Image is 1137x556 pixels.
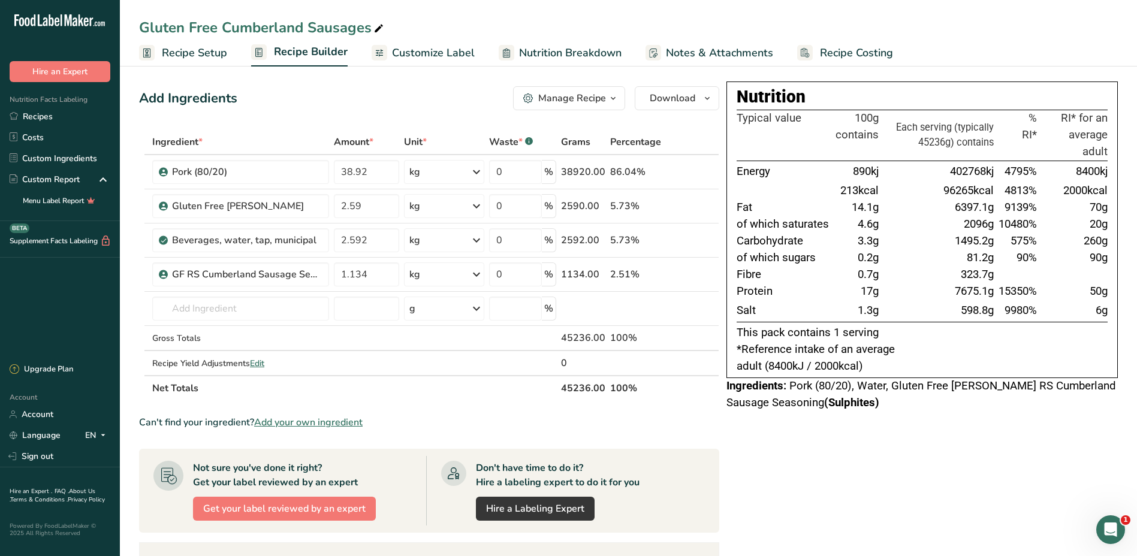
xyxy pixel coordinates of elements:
[635,86,719,110] button: Download
[666,45,773,61] span: Notes & Attachments
[561,233,605,247] div: 2592.00
[561,356,605,370] div: 0
[1005,184,1037,197] span: 4813%
[10,223,29,233] div: BETA
[610,331,662,345] div: 100%
[139,40,227,67] a: Recipe Setup
[1005,201,1037,214] span: 9139%
[561,135,590,149] span: Grams
[726,379,786,392] span: Ingredients:
[513,86,625,110] button: Manage Recipe
[737,300,833,322] td: Salt
[858,234,879,247] span: 3.3g
[650,91,695,105] span: Download
[833,110,881,161] th: 100g contains
[409,267,420,282] div: kg
[1039,183,1108,200] td: 2000kcal
[10,173,80,186] div: Custom Report
[538,91,606,105] div: Manage Recipe
[610,267,662,282] div: 2.51%
[861,285,879,298] span: 17g
[955,201,994,214] span: 6397.1g
[726,379,1116,409] span: Pork (80/20), Water, Gluten Free [PERSON_NAME] RS Cumberland Sausage Seasoning
[559,375,608,400] th: 45236.00
[881,110,996,161] th: Each serving (typically 45236g) contains
[858,304,879,317] span: 1.3g
[853,165,879,178] span: 890kj
[1011,234,1037,247] span: 575%
[955,234,994,247] span: 1495.2g
[737,233,833,250] td: Carbohydrate
[152,357,329,370] div: Recipe Yield Adjustments
[476,497,595,521] a: Hire a Labeling Expert
[193,497,376,521] button: Get your label reviewed by an expert
[152,332,329,345] div: Gross Totals
[964,217,994,231] span: 2096g
[1061,111,1108,158] span: RI* for an average adult
[858,251,879,264] span: 0.2g
[1121,515,1130,525] span: 1
[1096,515,1125,544] iframe: Intercom live chat
[967,251,994,264] span: 81.2g
[1039,233,1108,250] td: 260g
[955,285,994,298] span: 7675.1g
[1005,165,1037,178] span: 4795%
[250,358,264,369] span: Edit
[489,135,533,149] div: Waste
[172,267,322,282] div: GF RS Cumberland Sausage Seasoning
[150,375,559,400] th: Net Totals
[561,331,605,345] div: 45236.00
[404,135,427,149] span: Unit
[608,375,665,400] th: 100%
[334,135,373,149] span: Amount
[561,199,605,213] div: 2590.00
[139,415,719,430] div: Can't find your ingredient?
[737,343,895,373] span: *Reference intake of an average adult (8400kJ / 2000kcal)
[152,297,329,321] input: Add Ingredient
[797,40,893,67] a: Recipe Costing
[10,487,95,504] a: About Us .
[1039,200,1108,216] td: 70g
[737,267,833,283] td: Fibre
[852,201,879,214] span: 14.1g
[737,161,833,182] td: Energy
[1039,161,1108,182] td: 8400kj
[737,250,833,267] td: of which sugars
[55,487,69,495] a: FAQ .
[737,216,833,233] td: of which saturates
[737,200,833,216] td: Fat
[10,487,52,495] a: Hire an Expert .
[152,135,203,149] span: Ingredient
[1039,216,1108,233] td: 20g
[251,38,348,67] a: Recipe Builder
[1017,251,1037,264] span: 90%
[943,184,994,197] span: 96265kcal
[610,199,662,213] div: 5.73%
[519,45,622,61] span: Nutrition Breakdown
[858,217,879,231] span: 4.6g
[961,304,994,317] span: 598.8g
[392,45,475,61] span: Customize Label
[999,285,1037,298] span: 15350%
[476,461,640,489] div: Don't have time to do it? Hire a labeling expert to do it for you
[372,40,475,67] a: Customize Label
[840,184,879,197] span: 213kcal
[172,199,322,213] div: Gluten Free [PERSON_NAME]
[203,501,366,516] span: Get your label reviewed by an expert
[409,199,420,213] div: kg
[646,40,773,67] a: Notes & Attachments
[950,165,994,178] span: 402768kj
[10,364,73,376] div: Upgrade Plan
[737,283,833,300] td: Protein
[10,495,68,504] a: Terms & Conditions .
[561,165,605,179] div: 38920.00
[961,268,994,281] span: 323.7g
[610,165,662,179] div: 86.04%
[824,396,879,409] b: (Sulphites)
[610,233,662,247] div: 5.73%
[409,165,420,179] div: kg
[610,135,661,149] span: Percentage
[68,495,105,504] a: Privacy Policy
[409,301,415,316] div: g
[193,461,358,489] div: Not sure you've done it right? Get your label reviewed by an expert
